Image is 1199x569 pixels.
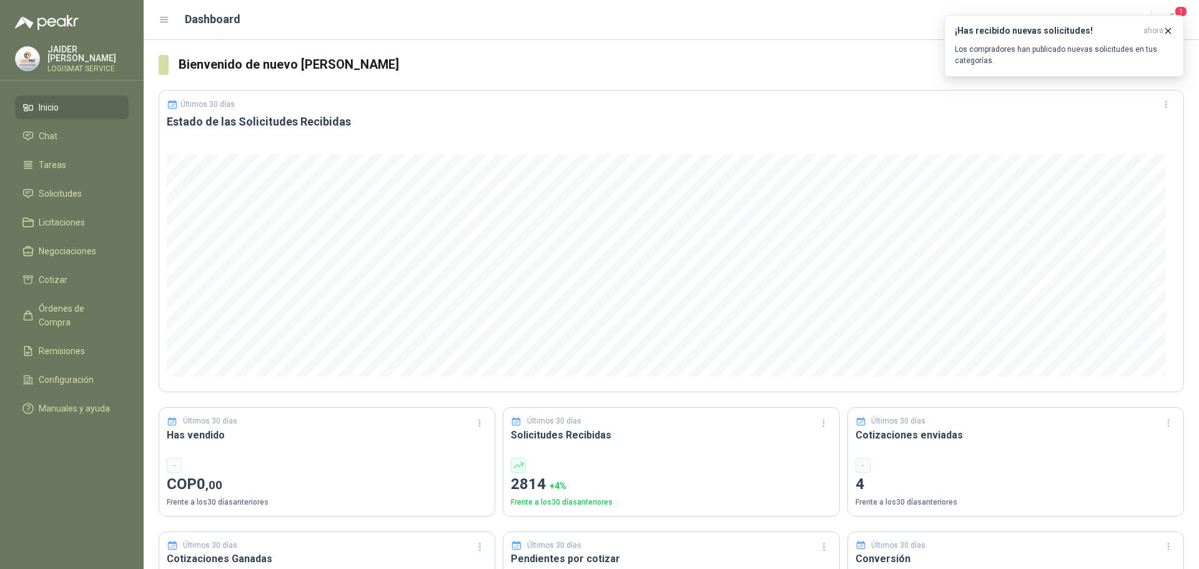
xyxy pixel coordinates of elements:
h3: Cotizaciones Ganadas [167,551,487,567]
span: Solicitudes [39,187,82,200]
h3: Solicitudes Recibidas [511,427,831,443]
button: 1 [1162,9,1184,31]
span: Manuales y ayuda [39,402,110,415]
span: ,00 [205,478,222,492]
span: Licitaciones [39,215,85,229]
p: Frente a los 30 días anteriores [511,497,831,508]
p: JAIDER [PERSON_NAME] [47,45,129,62]
p: 4 [856,473,1176,497]
a: Negociaciones [15,239,129,263]
p: Últimos 30 días [527,540,581,552]
span: Tareas [39,158,66,172]
span: Chat [39,129,57,143]
p: COP [167,473,487,497]
p: Últimos 30 días [871,540,925,552]
h3: Estado de las Solicitudes Recibidas [167,114,1176,129]
a: Chat [15,124,129,148]
a: Órdenes de Compra [15,297,129,334]
button: ¡Has recibido nuevas solicitudes!ahora Los compradores han publicado nuevas solicitudes en tus ca... [944,15,1184,77]
div: - [167,458,182,473]
h3: Bienvenido de nuevo [PERSON_NAME] [179,55,1184,74]
p: Últimos 30 días [183,415,237,427]
p: Últimos 30 días [180,100,235,109]
span: Negociaciones [39,244,96,258]
h3: Conversión [856,551,1176,567]
span: Inicio [39,101,59,114]
p: Frente a los 30 días anteriores [856,497,1176,508]
p: Últimos 30 días [871,415,925,427]
p: Frente a los 30 días anteriores [167,497,487,508]
p: Los compradores han publicado nuevas solicitudes en tus categorías. [955,44,1173,66]
p: LOGISMAT SERVICE [47,65,129,72]
h1: Dashboard [185,11,240,28]
a: Licitaciones [15,210,129,234]
span: Cotizar [39,273,67,287]
p: 2814 [511,473,831,497]
span: Configuración [39,373,94,387]
h3: Cotizaciones enviadas [856,427,1176,443]
a: Solicitudes [15,182,129,205]
a: Remisiones [15,339,129,363]
span: ahora [1143,26,1163,36]
a: Manuales y ayuda [15,397,129,420]
span: Remisiones [39,344,85,358]
span: 0 [197,475,222,493]
div: - [856,458,871,473]
a: Configuración [15,368,129,392]
span: Órdenes de Compra [39,302,117,329]
h3: ¡Has recibido nuevas solicitudes! [955,26,1138,36]
h3: Has vendido [167,427,487,443]
h3: Pendientes por cotizar [511,551,831,567]
img: Company Logo [16,47,39,71]
p: Últimos 30 días [527,415,581,427]
span: + 4 % [550,481,566,491]
a: Tareas [15,153,129,177]
a: Inicio [15,96,129,119]
p: Últimos 30 días [183,540,237,552]
a: Cotizar [15,268,129,292]
span: 1 [1174,6,1188,17]
img: Logo peakr [15,15,79,30]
